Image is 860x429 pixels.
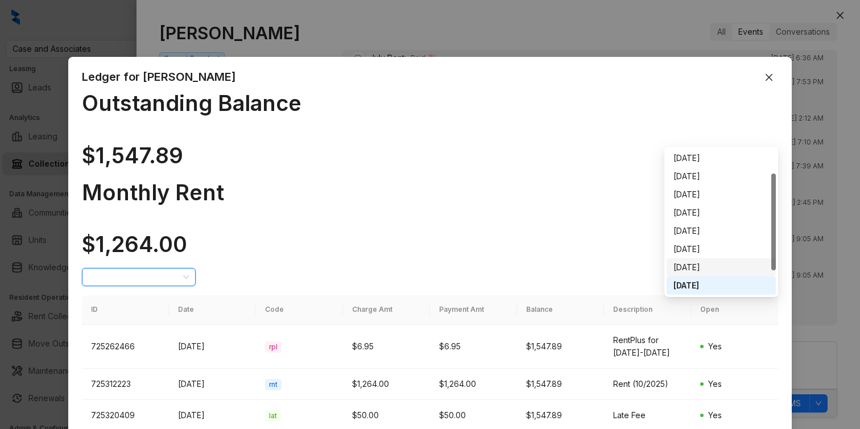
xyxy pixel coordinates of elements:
[667,149,776,167] div: March 2025
[256,295,343,325] th: Code
[708,410,722,420] span: Yes
[764,73,774,82] span: close
[667,222,776,240] div: July 2025
[352,340,421,353] div: $6.95
[708,379,722,389] span: Yes
[667,167,776,185] div: April 2025
[439,340,508,353] div: $6.95
[526,409,595,422] div: $1,547.89
[760,68,778,86] button: Close
[667,277,776,295] div: October 2025
[526,378,595,390] div: $1,547.89
[265,379,282,390] span: rnt
[613,378,682,390] div: Rent (10/2025)
[178,340,247,353] div: [DATE]
[343,295,430,325] th: Charge Amt
[673,152,769,164] div: [DATE]
[169,295,256,325] th: Date
[673,225,769,237] div: [DATE]
[352,378,421,390] div: $1,264.00
[82,295,169,325] th: ID
[673,261,769,274] div: [DATE]
[352,409,421,422] div: $50.00
[82,68,778,85] div: Ledger for [PERSON_NAME]
[265,410,281,422] span: lat
[708,341,722,351] span: Yes
[613,334,682,359] div: RentPlus for [DATE]-[DATE]
[673,207,769,219] div: [DATE]
[667,258,776,277] div: September 2025
[691,295,778,325] th: Open
[439,378,508,390] div: $1,264.00
[517,295,604,325] th: Balance
[439,409,508,422] div: $50.00
[89,269,189,286] span: October 2025
[667,185,776,204] div: May 2025
[82,179,778,205] h1: Monthly Rent
[613,409,682,422] div: Late Fee
[265,341,282,353] span: rpl
[82,142,778,168] h1: $1,547.89
[178,378,247,390] div: [DATE]
[673,243,769,255] div: [DATE]
[82,369,169,400] td: 725312223
[82,231,778,257] h1: $1,264.00
[673,170,769,183] div: [DATE]
[673,188,769,201] div: [DATE]
[667,240,776,258] div: August 2025
[667,204,776,222] div: June 2025
[526,340,595,353] div: $1,547.89
[82,90,778,116] h1: Outstanding Balance
[673,279,769,292] div: [DATE]
[430,295,517,325] th: Payment Amt
[604,295,691,325] th: Description
[178,409,247,422] div: [DATE]
[82,325,169,369] td: 725262466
